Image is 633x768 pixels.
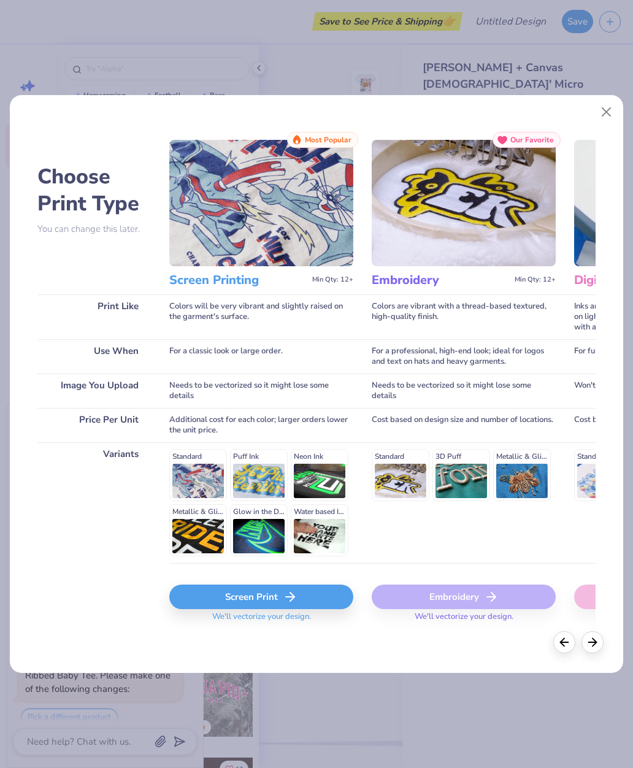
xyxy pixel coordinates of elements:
[37,374,151,408] div: Image You Upload
[515,275,556,284] span: Min Qty: 12+
[312,275,353,284] span: Min Qty: 12+
[37,339,151,374] div: Use When
[372,585,556,609] div: Embroidery
[305,136,351,144] span: Most Popular
[169,339,353,374] div: For a classic look or large order.
[169,408,353,442] div: Additional cost for each color; larger orders lower the unit price.
[372,272,510,288] h3: Embroidery
[372,408,556,442] div: Cost based on design size and number of locations.
[372,294,556,339] div: Colors are vibrant with a thread-based textured, high-quality finish.
[37,294,151,339] div: Print Like
[510,136,554,144] span: Our Favorite
[207,612,316,629] span: We'll vectorize your design.
[372,140,556,266] img: Embroidery
[37,224,151,234] p: You can change this later.
[372,339,556,374] div: For a professional, high-end look; ideal for logos and text on hats and heavy garments.
[594,100,618,123] button: Close
[169,140,353,266] img: Screen Printing
[169,374,353,408] div: Needs to be vectorized so it might lose some details
[37,163,151,217] h2: Choose Print Type
[169,294,353,339] div: Colors will be very vibrant and slightly raised on the garment's surface.
[37,408,151,442] div: Price Per Unit
[169,585,353,609] div: Screen Print
[410,612,518,629] span: We'll vectorize your design.
[37,442,151,564] div: Variants
[169,272,307,288] h3: Screen Printing
[372,374,556,408] div: Needs to be vectorized so it might lose some details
